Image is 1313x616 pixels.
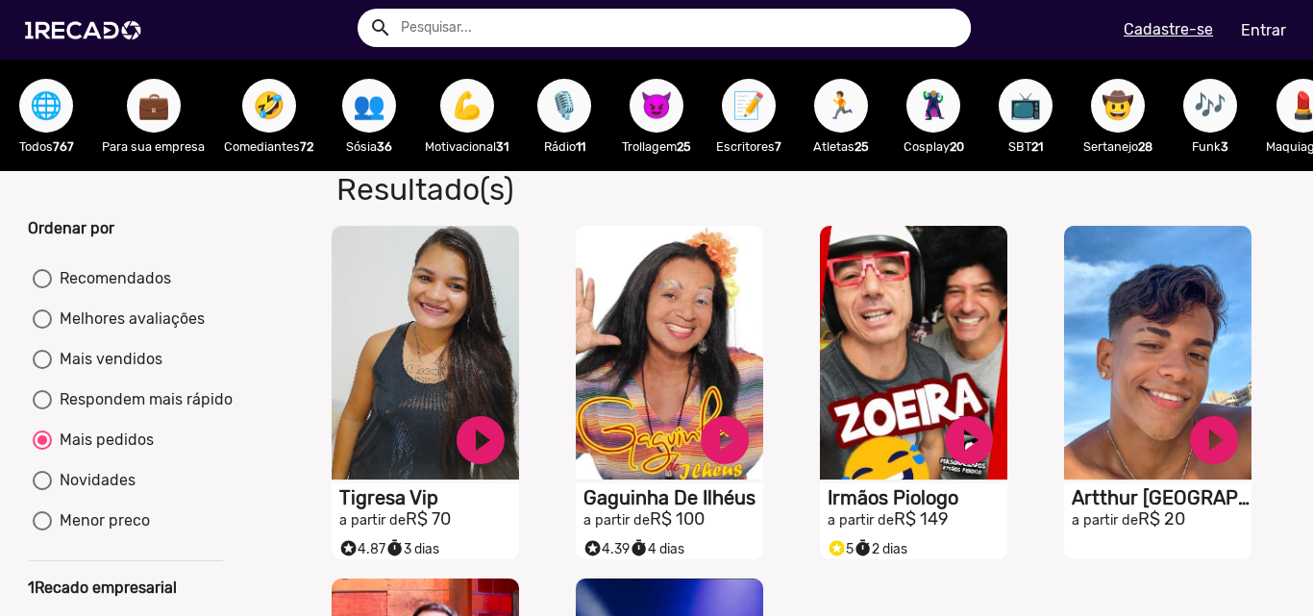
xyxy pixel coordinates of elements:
[732,79,765,133] span: 📝
[52,469,136,492] div: Novidades
[385,534,404,557] i: timer
[52,308,205,331] div: Melhores avaliações
[339,512,406,529] small: a partir de
[630,534,648,557] i: timer
[775,139,781,154] b: 7
[897,137,970,156] p: Cosplay
[906,79,960,133] button: 🦹🏼‍♀️
[332,226,519,480] video: S1RECADO vídeos dedicados para fãs e empresas
[1081,137,1154,156] p: Sertanejo
[583,541,630,557] span: 4.39
[385,541,439,557] span: 3 dias
[814,79,868,133] button: 🏃
[1009,79,1042,133] span: 📺
[940,411,998,469] a: play_circle_filled
[548,79,581,133] span: 🎙️
[28,579,177,597] b: 1Recado empresarial
[339,541,385,557] span: 4.87
[722,79,776,133] button: 📝
[828,541,854,557] span: 5
[339,539,358,557] small: stars
[425,137,508,156] p: Motivacional
[620,137,693,156] p: Trollagem
[353,79,385,133] span: 👥
[386,9,971,47] input: Pesquisar...
[630,539,648,557] small: timer
[377,139,392,154] b: 36
[224,137,313,156] p: Comediantes
[917,79,950,133] span: 🦹🏼‍♀️
[333,137,406,156] p: Sósia
[10,137,83,156] p: Todos
[999,79,1053,133] button: 📺
[300,139,313,154] b: 72
[339,509,519,530] h2: R$ 70
[242,79,296,133] button: 🤣
[362,10,396,43] button: Example home icon
[52,388,233,411] div: Respondem mais rápido
[583,509,763,530] h2: R$ 100
[28,219,114,237] b: Ordenar por
[583,512,650,529] small: a partir de
[989,137,1062,156] p: SBT
[855,139,869,154] b: 25
[385,539,404,557] small: timer
[19,79,73,133] button: 🌐
[1174,137,1247,156] p: Funk
[342,79,396,133] button: 👥
[1194,79,1226,133] span: 🎶
[537,79,591,133] button: 🎙️
[1183,79,1237,133] button: 🎶
[369,16,392,39] mat-icon: Example home icon
[53,139,74,154] b: 767
[322,171,945,208] h1: Resultado(s)
[1031,139,1043,154] b: 21
[52,267,171,290] div: Recomendados
[828,539,846,557] small: stars
[1091,79,1145,133] button: 🤠
[1185,411,1243,469] a: play_circle_filled
[576,139,585,154] b: 11
[30,79,62,133] span: 🌐
[102,137,205,156] p: Para sua empresa
[854,534,872,557] i: timer
[339,534,358,557] i: Selo super talento
[1221,139,1228,154] b: 3
[854,541,907,557] span: 2 dias
[1124,20,1213,38] u: Cadastre-se
[583,486,763,509] h1: Gaguinha De Ilhéus
[1064,226,1251,480] video: S1RECADO vídeos dedicados para fãs e empresas
[820,226,1007,480] video: S1RECADO vídeos dedicados para fãs e empresas
[253,79,285,133] span: 🤣
[712,137,785,156] p: Escritores
[1072,512,1138,529] small: a partir de
[630,79,683,133] button: 😈
[1138,139,1152,154] b: 28
[828,512,894,529] small: a partir de
[805,137,878,156] p: Atletas
[452,411,509,469] a: play_circle_filled
[440,79,494,133] button: 💪
[52,429,154,452] div: Mais pedidos
[696,411,754,469] a: play_circle_filled
[640,79,673,133] span: 😈
[496,139,508,154] b: 31
[528,137,601,156] p: Rádio
[1072,486,1251,509] h1: Artthur [GEOGRAPHIC_DATA]
[52,509,150,532] div: Menor preco
[677,139,691,154] b: 25
[825,79,857,133] span: 🏃
[451,79,483,133] span: 💪
[127,79,181,133] button: 💼
[854,539,872,557] small: timer
[137,79,170,133] span: 💼
[52,348,162,371] div: Mais vendidos
[828,534,846,557] i: Selo super talento
[583,534,602,557] i: Selo super talento
[339,486,519,509] h1: Tigresa Vip
[828,509,1007,530] h2: R$ 149
[1102,79,1134,133] span: 🤠
[630,541,684,557] span: 4 dias
[1072,509,1251,530] h2: R$ 20
[828,486,1007,509] h1: Irmãos Piologo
